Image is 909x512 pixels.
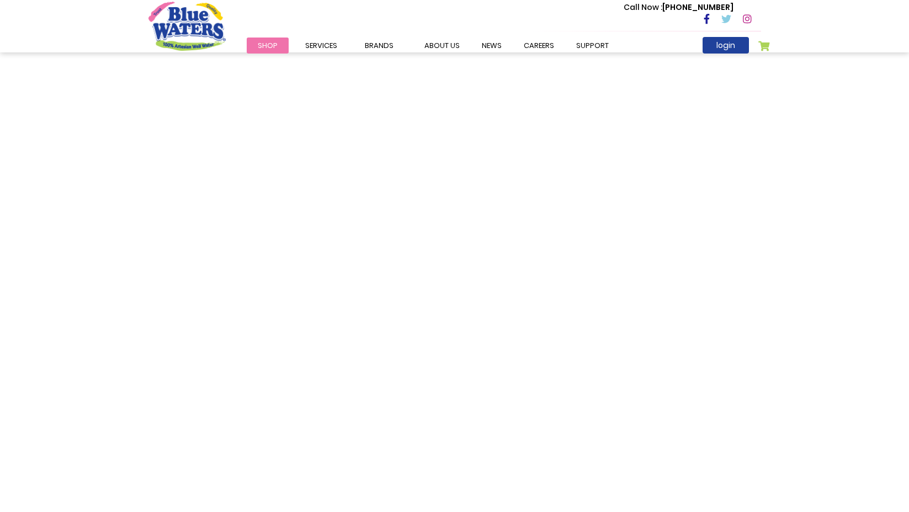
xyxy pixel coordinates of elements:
a: News [471,38,513,54]
a: login [703,37,749,54]
span: Services [305,40,337,51]
a: careers [513,38,565,54]
span: Call Now : [624,2,662,13]
span: Shop [258,40,278,51]
a: store logo [148,2,226,50]
span: Brands [365,40,394,51]
a: Shop [247,38,289,54]
p: [PHONE_NUMBER] [624,2,733,13]
a: Brands [354,38,405,54]
a: about us [413,38,471,54]
a: support [565,38,620,54]
a: Services [294,38,348,54]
